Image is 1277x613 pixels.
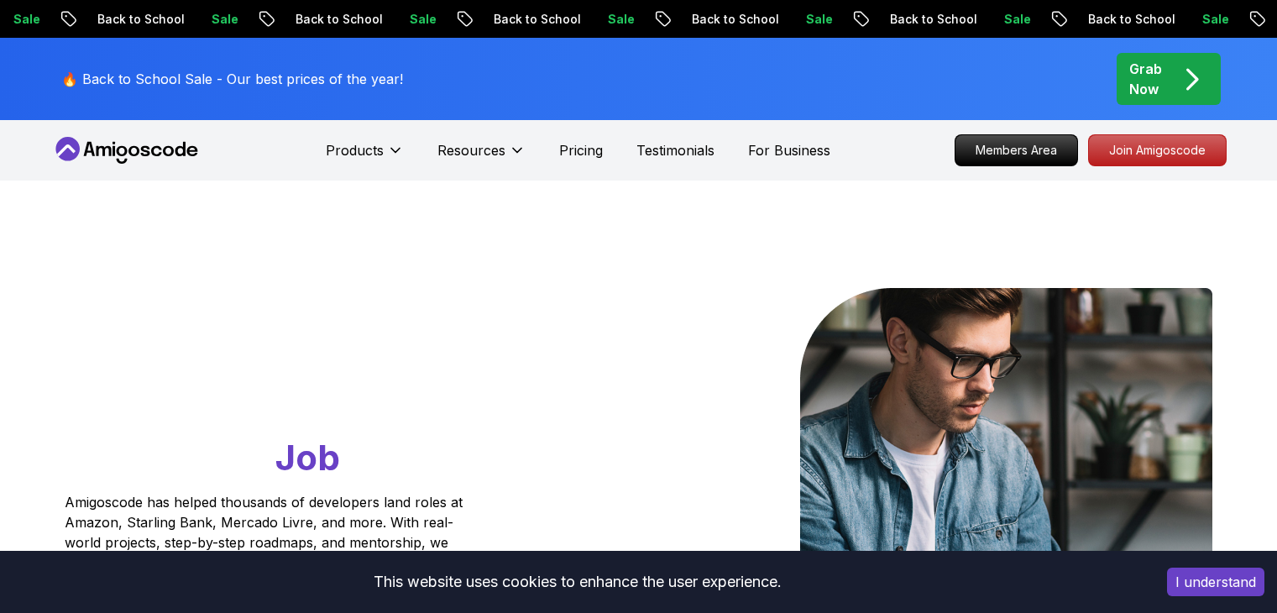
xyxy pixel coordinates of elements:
[955,134,1078,166] a: Members Area
[437,140,526,174] button: Resources
[559,140,603,160] a: Pricing
[676,11,790,28] p: Back to School
[65,492,468,573] p: Amigoscode has helped thousands of developers land roles at Amazon, Starling Bank, Mercado Livre,...
[790,11,844,28] p: Sale
[1129,59,1162,99] p: Grab Now
[1072,11,1186,28] p: Back to School
[1186,11,1240,28] p: Sale
[1089,135,1226,165] p: Join Amigoscode
[1167,568,1264,596] button: Accept cookies
[988,11,1042,28] p: Sale
[592,11,646,28] p: Sale
[13,563,1142,600] div: This website uses cookies to enhance the user experience.
[326,140,384,160] p: Products
[478,11,592,28] p: Back to School
[955,135,1077,165] p: Members Area
[326,140,404,174] button: Products
[636,140,714,160] a: Testimonials
[275,436,340,479] span: Job
[1088,134,1227,166] a: Join Amigoscode
[280,11,394,28] p: Back to School
[437,140,505,160] p: Resources
[65,288,527,482] h1: Go From Learning to Hired: Master Java, Spring Boot & Cloud Skills That Get You the
[874,11,988,28] p: Back to School
[196,11,249,28] p: Sale
[61,69,403,89] p: 🔥 Back to School Sale - Our best prices of the year!
[748,140,830,160] a: For Business
[81,11,196,28] p: Back to School
[394,11,447,28] p: Sale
